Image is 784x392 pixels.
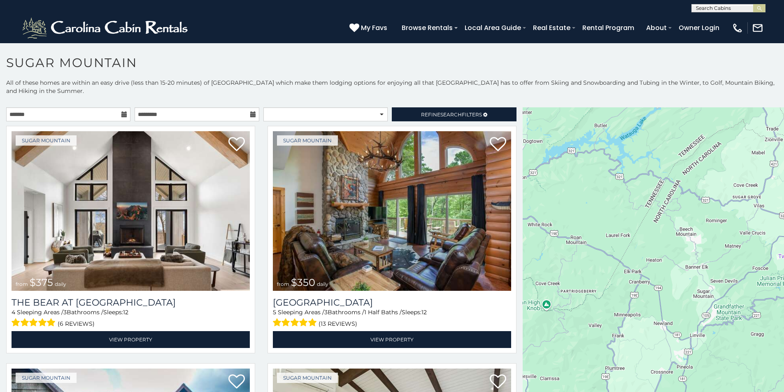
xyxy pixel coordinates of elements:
a: Sugar Mountain [277,135,338,146]
span: (6 reviews) [58,318,95,329]
span: $350 [291,276,315,288]
a: from $350 daily [273,131,511,291]
span: from [277,281,289,287]
span: My Favs [361,23,387,33]
span: daily [55,281,66,287]
a: View Property [273,331,511,348]
a: Real Estate [529,21,575,35]
a: About [642,21,671,35]
div: Sleeping Areas / Bathrooms / Sleeps: [12,308,250,329]
span: Refine Filters [421,111,482,118]
span: Search [440,111,462,118]
a: Sugar Mountain [277,373,338,383]
a: Sugar Mountain [16,135,77,146]
span: 4 [12,308,15,316]
img: mail-regular-white.png [752,22,763,34]
a: View Property [12,331,250,348]
div: Sleeping Areas / Bathrooms / Sleeps: [273,308,511,329]
a: Add to favorites [490,136,506,153]
a: from $375 daily [12,131,250,291]
img: 1714387646_thumbnail.jpeg [12,131,250,291]
img: phone-regular-white.png [732,22,743,34]
a: The Bear At [GEOGRAPHIC_DATA] [12,297,250,308]
a: Owner Login [675,21,724,35]
h3: Grouse Moor Lodge [273,297,511,308]
a: Rental Program [578,21,638,35]
span: 12 [421,308,427,316]
a: Local Area Guide [461,21,525,35]
span: daily [317,281,328,287]
span: 12 [123,308,128,316]
a: Add to favorites [228,136,245,153]
span: $375 [30,276,53,288]
span: 1 Half Baths / [364,308,402,316]
img: White-1-2.png [21,16,191,40]
span: 3 [63,308,67,316]
a: Sugar Mountain [16,373,77,383]
span: 3 [324,308,328,316]
img: 1714398141_thumbnail.jpeg [273,131,511,291]
h3: The Bear At Sugar Mountain [12,297,250,308]
span: 5 [273,308,276,316]
a: My Favs [349,23,389,33]
a: RefineSearchFilters [392,107,516,121]
a: Add to favorites [228,373,245,391]
span: from [16,281,28,287]
span: (13 reviews) [319,318,357,329]
a: [GEOGRAPHIC_DATA] [273,297,511,308]
a: Add to favorites [490,373,506,391]
a: Browse Rentals [398,21,457,35]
